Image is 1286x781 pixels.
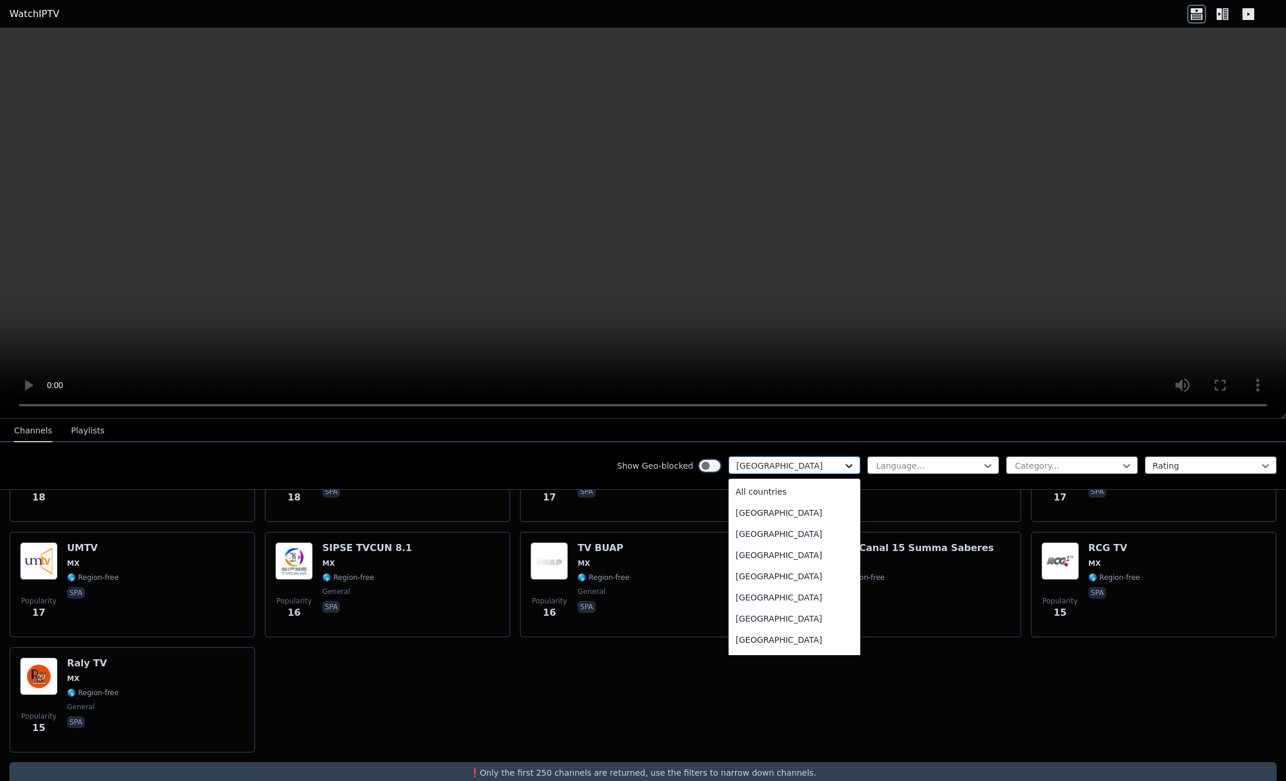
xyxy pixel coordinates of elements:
span: 17 [32,606,45,620]
span: general [322,587,350,596]
button: Playlists [71,420,105,442]
h6: TV BUAP [577,542,629,554]
span: Popularity [1043,596,1078,606]
span: MX [67,559,79,568]
label: Show Geo-blocked [617,460,693,472]
span: 18 [288,490,300,505]
span: 🌎 Region-free [577,573,629,582]
p: spa [67,587,85,599]
p: ❗️Only the first 250 channels are returned, use the filters to narrow down channels. [14,767,1272,779]
span: Popularity [21,712,56,721]
span: MX [67,674,79,683]
p: spa [67,716,85,728]
span: 16 [288,606,300,620]
span: 🌎 Region-free [322,573,374,582]
span: 🌎 Region-free [67,688,119,697]
p: spa [322,601,340,613]
h6: ILCE Canal 15 Summa Saberes [833,542,994,554]
span: 🌎 Region-free [67,573,119,582]
span: 18 [32,490,45,505]
span: MX [1088,559,1101,568]
p: spa [1088,486,1106,498]
span: general [577,587,605,596]
div: [GEOGRAPHIC_DATA] [729,629,860,650]
span: 15 [32,721,45,735]
span: 17 [543,490,556,505]
span: 17 [1054,490,1067,505]
p: spa [577,601,595,613]
span: 16 [543,606,556,620]
span: Popularity [276,596,312,606]
p: spa [1088,587,1106,599]
p: spa [577,486,595,498]
span: Popularity [532,596,567,606]
h6: Raly TV [67,657,119,669]
div: [GEOGRAPHIC_DATA] [729,545,860,566]
img: UMTV [20,542,58,580]
h6: UMTV [67,542,119,554]
span: 15 [1054,606,1067,620]
span: MX [322,559,335,568]
h6: RCG TV [1088,542,1140,554]
img: SIPSE TVCUN 8.1 [275,542,313,580]
img: Raly TV [20,657,58,695]
span: MX [577,559,590,568]
div: All countries [729,481,860,502]
div: Aruba [729,650,860,672]
p: spa [322,486,340,498]
button: Channels [14,420,52,442]
span: general [67,702,95,712]
span: Popularity [21,596,56,606]
span: 🌎 Region-free [1088,573,1140,582]
div: [GEOGRAPHIC_DATA] [729,587,860,608]
div: [GEOGRAPHIC_DATA] [729,502,860,523]
div: [GEOGRAPHIC_DATA] [729,608,860,629]
img: TV BUAP [530,542,568,580]
div: [GEOGRAPHIC_DATA] [729,566,860,587]
img: RCG TV [1041,542,1079,580]
a: WatchIPTV [9,7,59,21]
h6: SIPSE TVCUN 8.1 [322,542,412,554]
div: [GEOGRAPHIC_DATA] [729,523,860,545]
